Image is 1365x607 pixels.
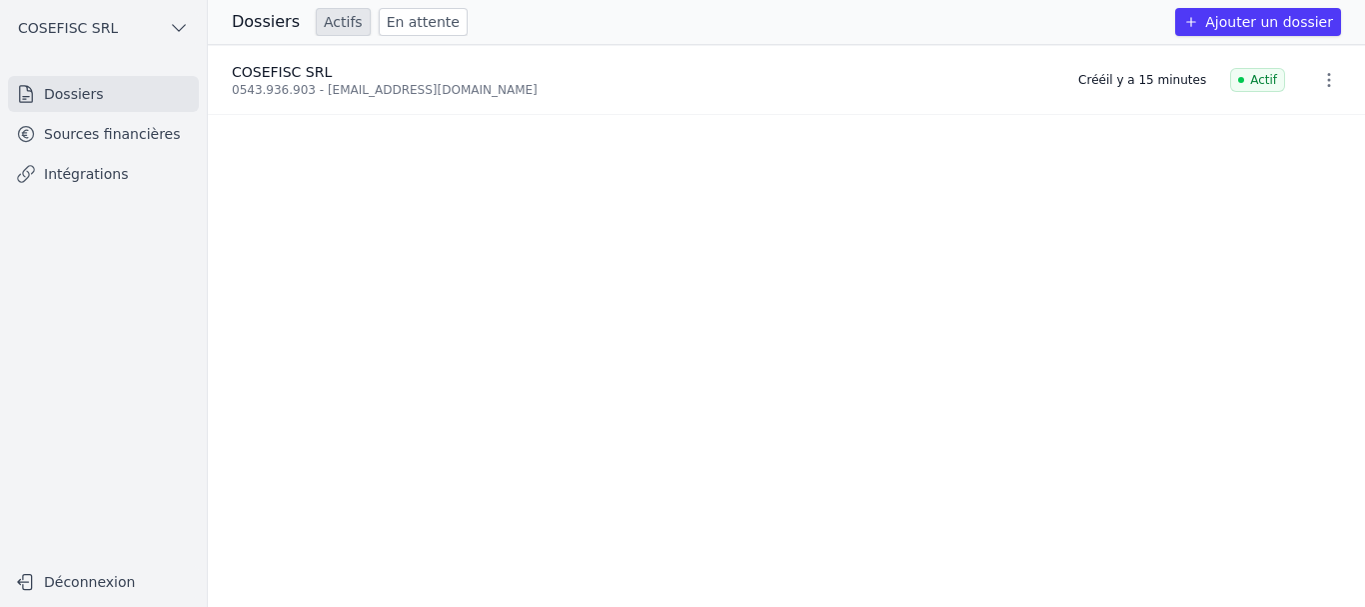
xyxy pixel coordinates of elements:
button: Ajouter un dossier [1175,8,1341,36]
a: Sources financières [8,116,199,152]
a: En attente [379,8,468,36]
span: Actif [1230,68,1285,92]
a: Intégrations [8,156,199,192]
button: COSEFISC SRL [8,12,199,44]
button: Déconnexion [8,566,199,598]
div: Créé il y a 15 minutes [1078,72,1206,88]
span: COSEFISC SRL [232,64,332,80]
span: COSEFISC SRL [18,18,118,38]
h3: Dossiers [232,10,300,34]
a: Dossiers [8,76,199,112]
div: 0543.936.903 - [EMAIL_ADDRESS][DOMAIN_NAME] [232,82,1054,98]
a: Actifs [316,8,371,36]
